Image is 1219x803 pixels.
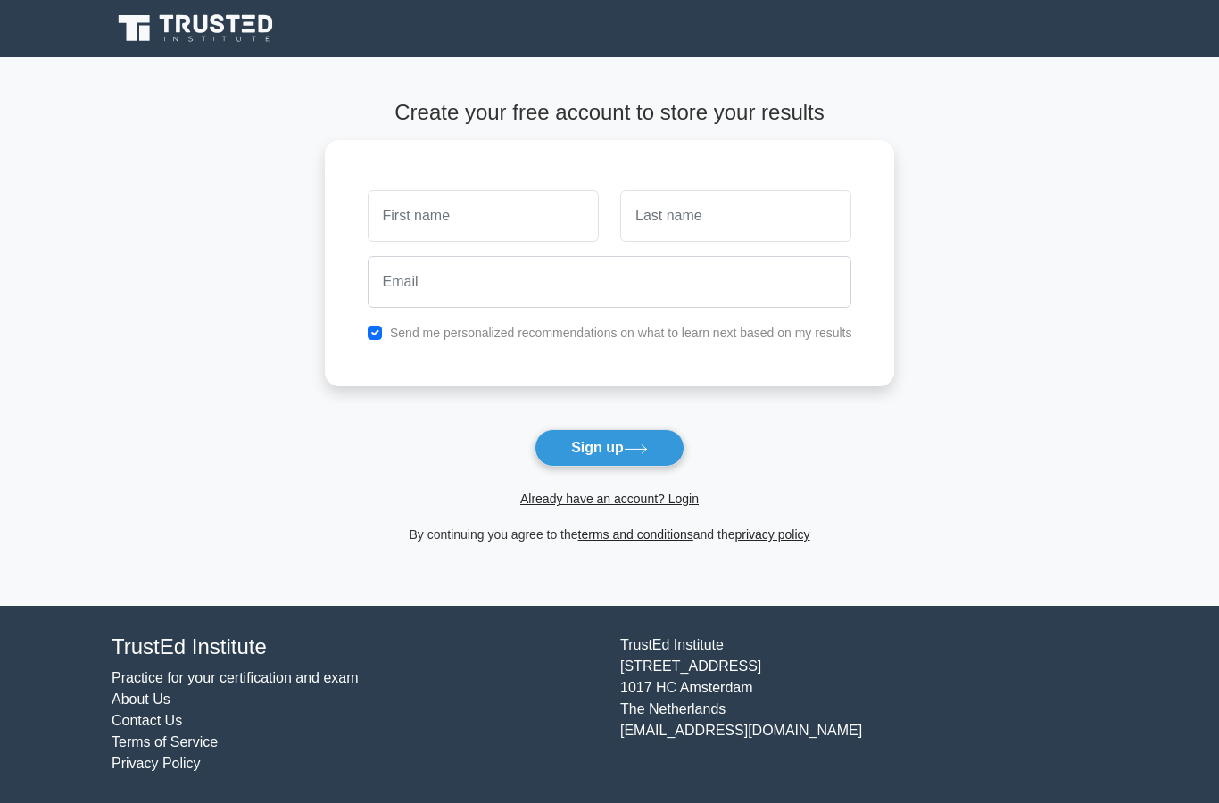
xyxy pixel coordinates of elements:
a: privacy policy [735,527,810,542]
h4: TrustEd Institute [112,634,599,660]
div: TrustEd Institute [STREET_ADDRESS] 1017 HC Amsterdam The Netherlands [EMAIL_ADDRESS][DOMAIN_NAME] [609,634,1118,774]
a: Privacy Policy [112,756,201,771]
h4: Create your free account to store your results [325,100,895,126]
label: Send me personalized recommendations on what to learn next based on my results [390,326,852,340]
input: First name [368,190,599,242]
a: About Us [112,691,170,707]
a: Contact Us [112,713,182,728]
a: Practice for your certification and exam [112,670,359,685]
a: Terms of Service [112,734,218,749]
button: Sign up [535,429,684,467]
input: Email [368,256,852,308]
input: Last name [620,190,851,242]
div: By continuing you agree to the and the [314,524,906,545]
a: terms and conditions [578,527,693,542]
a: Already have an account? Login [520,492,699,506]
